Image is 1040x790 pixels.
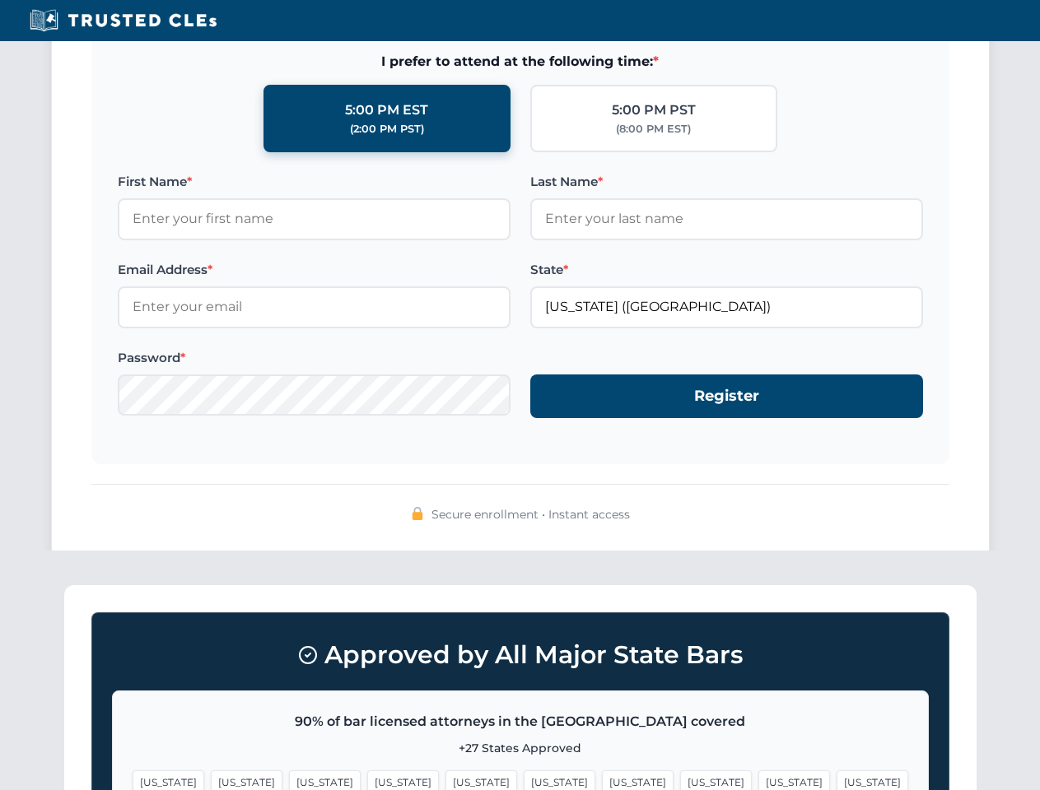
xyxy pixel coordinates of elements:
[431,505,630,523] span: Secure enrollment • Instant access
[616,121,691,137] div: (8:00 PM EST)
[350,121,424,137] div: (2:00 PM PST)
[530,260,923,280] label: State
[118,260,511,280] label: Email Address
[118,198,511,239] input: Enter your first name
[530,172,923,192] label: Last Name
[530,198,923,239] input: Enter your last name
[612,100,696,121] div: 5:00 PM PST
[118,286,511,328] input: Enter your email
[112,633,929,677] h3: Approved by All Major State Bars
[25,8,222,33] img: Trusted CLEs
[530,286,923,328] input: Florida (FL)
[118,172,511,192] label: First Name
[118,348,511,368] label: Password
[411,507,424,520] img: 🔒
[530,374,923,418] button: Register
[133,739,908,757] p: +27 States Approved
[118,51,923,72] span: I prefer to attend at the following time:
[345,100,428,121] div: 5:00 PM EST
[133,711,908,732] p: 90% of bar licensed attorneys in the [GEOGRAPHIC_DATA] covered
